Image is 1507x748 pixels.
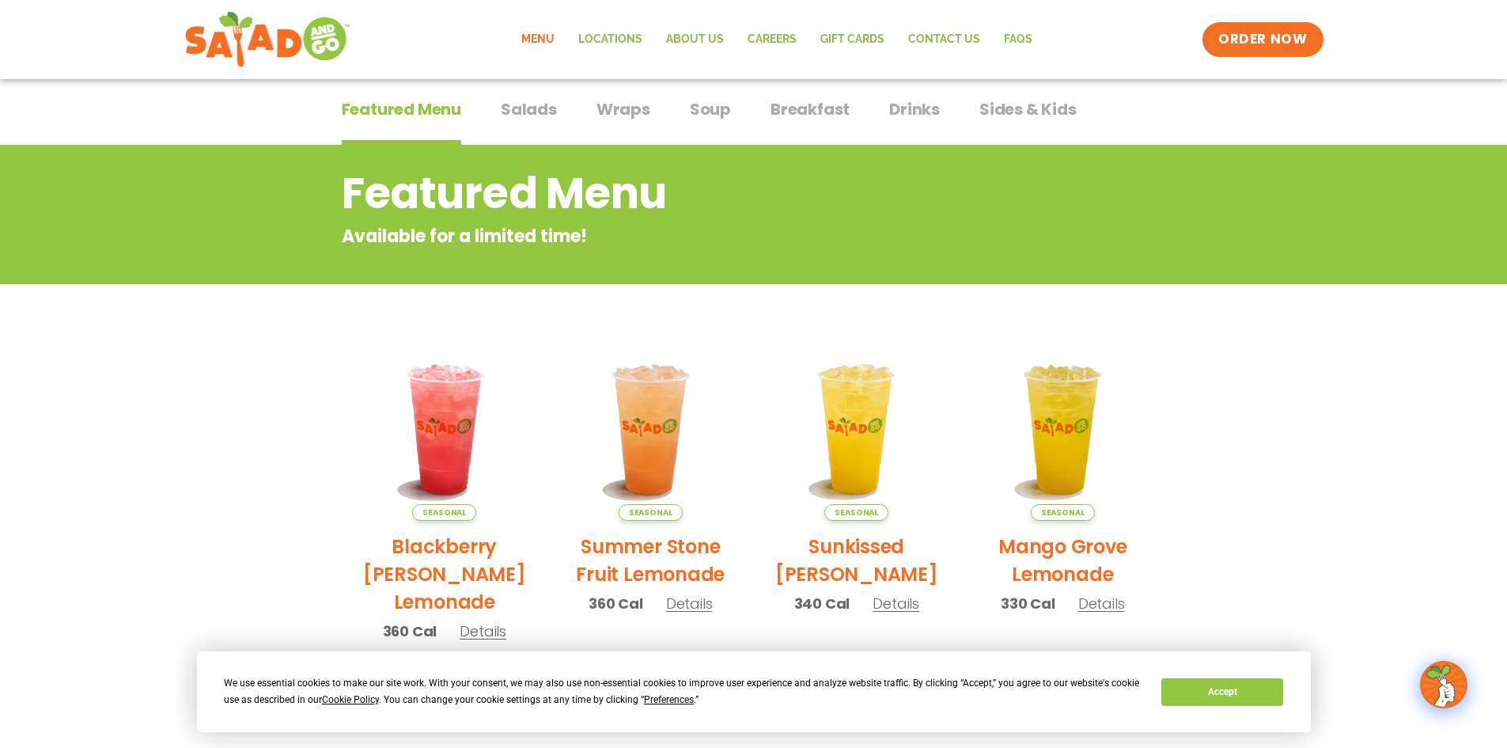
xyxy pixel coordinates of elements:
[342,223,1039,249] p: Available for a limited time!
[197,651,1311,732] div: Cookie Consent Prompt
[619,504,683,521] span: Seasonal
[412,504,476,521] span: Seasonal
[559,338,742,521] img: Product photo for Summer Stone Fruit Lemonade
[736,21,808,58] a: Careers
[1422,663,1466,707] img: wpChatIcon
[824,504,888,521] span: Seasonal
[808,21,896,58] a: GIFT CARDS
[566,21,654,58] a: Locations
[383,621,437,642] span: 360 Cal
[354,533,536,616] h2: Blackberry [PERSON_NAME] Lemonade
[1161,678,1283,706] button: Accept
[1202,22,1323,57] a: ORDER NOW
[342,97,461,121] span: Featured Menu
[896,21,992,58] a: Contact Us
[971,338,1154,521] img: Product photo for Mango Grove Lemonade
[889,97,940,121] span: Drinks
[979,97,1077,121] span: Sides & Kids
[873,594,919,613] span: Details
[501,97,557,121] span: Salads
[971,533,1154,588] h2: Mango Grove Lemonade
[766,338,949,521] img: Product photo for Sunkissed Yuzu Lemonade
[354,338,536,521] img: Product photo for Blackberry Bramble Lemonade
[794,593,850,614] span: 340 Cal
[1031,504,1095,521] span: Seasonal
[596,97,650,121] span: Wraps
[342,92,1166,146] div: Tabbed content
[771,97,850,121] span: Breakfast
[559,533,742,588] h2: Summer Stone Fruit Lemonade
[322,694,379,705] span: Cookie Policy
[654,21,736,58] a: About Us
[690,97,731,121] span: Soup
[666,594,713,613] span: Details
[509,21,566,58] a: Menu
[992,21,1044,58] a: FAQs
[460,621,506,641] span: Details
[509,21,1044,58] nav: Menu
[342,161,1039,226] h2: Featured Menu
[766,533,949,588] h2: Sunkissed [PERSON_NAME]
[589,593,643,614] span: 360 Cal
[1218,30,1307,49] span: ORDER NOW
[1078,594,1125,613] span: Details
[1001,593,1055,614] span: 330 Cal
[184,8,351,71] img: new-SAG-logo-768×292
[644,694,694,705] span: Preferences
[224,675,1142,708] div: We use essential cookies to make our site work. With your consent, we may also use non-essential ...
